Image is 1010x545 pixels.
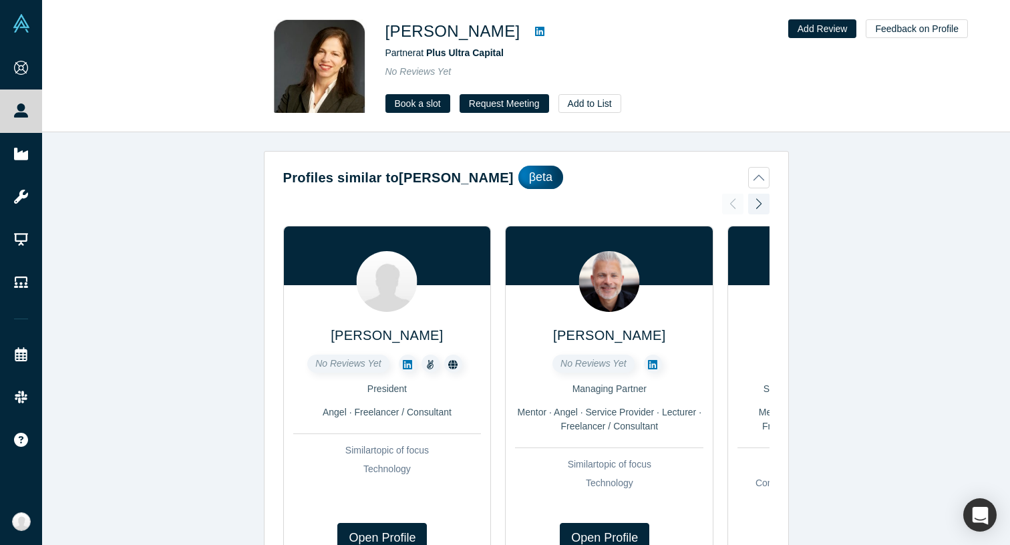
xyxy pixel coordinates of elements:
[866,19,968,38] button: Feedback on Profile
[737,458,926,472] div: Similar topic of focus
[385,47,504,58] span: Partner at
[560,358,627,369] span: No Reviews Yet
[385,94,450,113] a: Book a slot
[367,383,407,394] span: President
[385,19,520,43] h1: [PERSON_NAME]
[586,478,633,488] span: Technology
[293,405,482,419] div: Angel · Freelancer / Consultant
[558,94,621,113] button: Add to List
[283,168,514,188] h2: Profiles similar to [PERSON_NAME]
[460,94,549,113] button: Request Meeting
[515,458,703,472] div: Similar topic of focus
[273,19,367,113] img: Rachel Corn's Profile Image
[737,405,926,433] div: Mentor · Angel · Strategic Investor · Freelancer / Consultant · Lecturer
[385,66,452,77] span: No Reviews Yet
[553,328,665,343] a: [PERSON_NAME]
[283,166,770,189] button: Profiles similar to[PERSON_NAME]βeta
[363,464,411,474] span: Technology
[315,358,381,369] span: No Reviews Yet
[515,405,703,433] div: Mentor · Angel · Service Provider · Lecturer · Freelancer / Consultant
[755,478,908,502] span: Consumer Experience · Technology · Financial Technology
[572,383,647,394] span: Managing Partner
[788,19,857,38] button: Add Review
[12,512,31,531] img: F E's Account
[12,14,31,33] img: Alchemist Vault Logo
[764,383,900,394] span: Sr Director Software Engineering
[579,251,640,312] img: Ryan Frederick's Profile Image
[518,166,563,189] div: βeta
[357,251,417,312] img: Bill Murvihill's Profile Image
[331,328,443,343] a: [PERSON_NAME]
[293,443,482,458] div: Similar topic of focus
[426,47,504,58] a: Plus Ultra Capital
